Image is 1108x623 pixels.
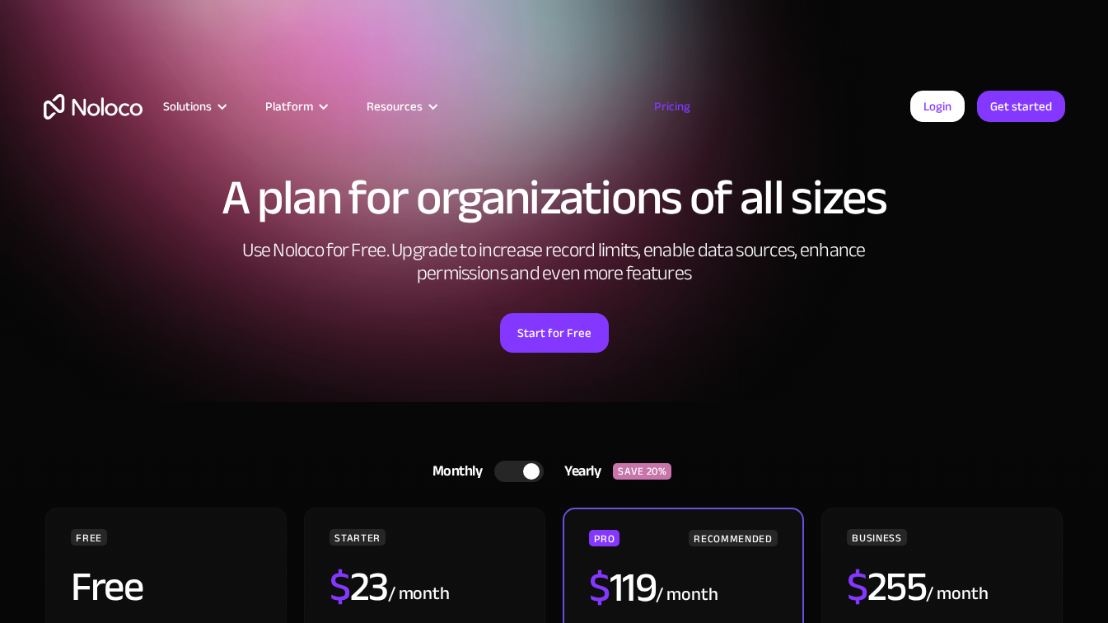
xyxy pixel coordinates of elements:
div: / month [656,582,718,608]
a: Get started [977,91,1065,122]
h2: 255 [847,566,926,607]
div: Solutions [163,96,212,117]
div: / month [926,581,988,607]
a: Pricing [633,96,711,117]
div: / month [388,581,450,607]
a: Start for Free [500,313,609,353]
div: RECOMMENDED [689,530,777,546]
div: PRO [589,530,619,546]
div: Yearly [544,459,613,484]
a: home [44,94,143,119]
div: BUSINESS [847,529,906,546]
div: Platform [245,96,346,117]
h2: 23 [330,566,388,607]
a: Login [910,91,965,122]
h2: 119 [589,567,656,608]
div: Solutions [143,96,245,117]
div: Resources [346,96,456,117]
h1: A plan for organizations of all sizes [44,173,1065,222]
h2: Use Noloco for Free. Upgrade to increase record limits, enable data sources, enhance permissions ... [225,239,884,285]
div: FREE [71,529,107,546]
div: SAVE 20% [613,463,671,480]
div: Platform [265,96,313,117]
h2: Free [71,566,143,607]
div: STARTER [330,529,385,546]
div: Monthly [412,459,495,484]
div: Resources [367,96,423,117]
